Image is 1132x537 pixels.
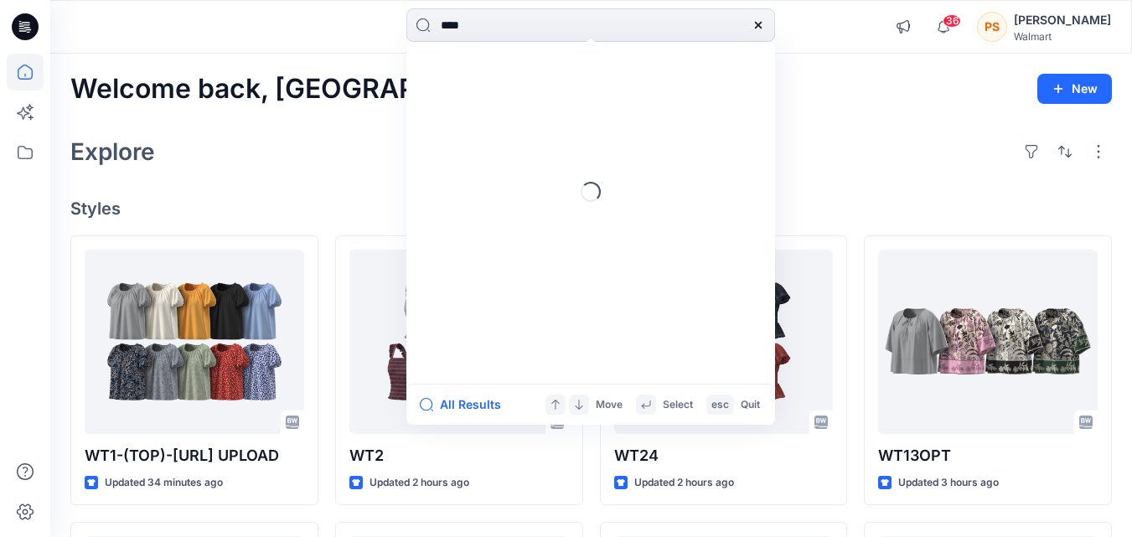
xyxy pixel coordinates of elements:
a: WT1-(TOP)-23-07-2025-AH.bw UPLOAD [85,250,304,434]
div: PS [977,12,1007,42]
div: Walmart [1014,30,1111,43]
a: WT13OPT [878,250,1098,434]
p: Select [663,396,693,414]
p: Updated 2 hours ago [634,474,734,492]
button: New [1037,74,1112,104]
p: WT1-(TOP)-[URL] UPLOAD [85,444,304,467]
p: esc [711,396,729,414]
a: WT2 [349,250,569,434]
p: Updated 3 hours ago [898,474,999,492]
h2: Welcome back, [GEOGRAPHIC_DATA] [70,74,556,105]
div: [PERSON_NAME] [1014,10,1111,30]
button: All Results [420,395,512,415]
h4: Styles [70,199,1112,219]
p: WT2 [349,444,569,467]
p: Updated 34 minutes ago [105,474,223,492]
p: Updated 2 hours ago [370,474,469,492]
p: Move [596,396,623,414]
h2: Explore [70,138,155,165]
p: Quit [741,396,760,414]
span: 36 [943,14,961,28]
p: WT13OPT [878,444,1098,467]
p: WT24 [614,444,834,467]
